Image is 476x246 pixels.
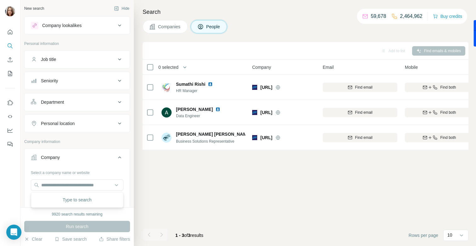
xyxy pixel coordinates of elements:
[110,4,134,13] button: Hide
[260,134,272,141] span: [URL]
[54,236,87,242] button: Save search
[5,125,15,136] button: Dashboard
[215,107,220,112] img: LinkedIn logo
[323,133,397,142] button: Find email
[41,154,60,161] div: Company
[143,8,468,16] h4: Search
[5,68,15,79] button: My lists
[405,83,474,92] button: Find both
[440,85,456,90] span: Find both
[158,24,181,30] span: Companies
[52,211,103,217] div: 9920 search results remaining
[260,84,272,90] span: [URL]
[25,116,130,131] button: Personal location
[161,82,172,92] img: Avatar
[252,135,257,140] img: Logo of datamorphix.ai
[41,99,64,105] div: Department
[440,110,456,115] span: Find both
[24,139,130,145] p: Company information
[32,194,122,206] div: Type to search
[405,108,474,117] button: Find both
[5,97,15,108] button: Use Surfe on LinkedIn
[24,236,42,242] button: Clear
[5,26,15,38] button: Quick start
[175,233,203,238] span: results
[5,139,15,150] button: Feedback
[31,167,123,176] div: Select a company name or website
[25,52,130,67] button: Job title
[355,85,372,90] span: Find email
[176,113,228,119] span: Data Engineer
[323,108,397,117] button: Find email
[25,73,130,88] button: Seniority
[440,135,456,140] span: Find both
[355,135,372,140] span: Find email
[25,150,130,167] button: Company
[371,13,386,20] p: 59,678
[323,64,334,70] span: Email
[41,78,58,84] div: Seniority
[355,110,372,115] span: Find email
[25,95,130,110] button: Department
[176,81,205,87] span: Sumathi Rishi
[252,85,257,90] img: Logo of datamorphix.ai
[161,107,172,118] img: Avatar
[24,6,44,11] div: New search
[176,88,220,94] span: HR Manager
[41,120,75,127] div: Personal location
[252,64,271,70] span: Company
[400,13,422,20] p: 2,464,962
[5,40,15,52] button: Search
[208,82,213,87] img: LinkedIn logo
[5,111,15,122] button: Use Surfe API
[6,225,21,240] div: Open Intercom Messenger
[176,131,251,137] span: [PERSON_NAME] [PERSON_NAME]
[405,133,474,142] button: Find both
[409,232,438,238] span: Rows per page
[25,18,130,33] button: Company lookalikes
[323,83,397,92] button: Find email
[5,54,15,65] button: Enrich CSV
[158,64,178,70] span: 0 selected
[24,41,130,46] p: Personal information
[41,56,56,63] div: Job title
[184,233,188,238] span: of
[42,22,82,29] div: Company lookalikes
[447,232,452,238] p: 10
[161,133,172,143] img: Avatar
[175,233,184,238] span: 1 - 3
[176,139,234,144] span: Business Solutions Representative
[206,24,221,30] span: People
[5,6,15,16] img: Avatar
[260,109,272,116] span: [URL]
[405,64,418,70] span: Mobile
[176,106,213,112] span: [PERSON_NAME]
[188,233,190,238] span: 3
[252,110,257,115] img: Logo of datamorphix.ai
[99,236,130,242] button: Share filters
[433,12,462,21] button: Buy credits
